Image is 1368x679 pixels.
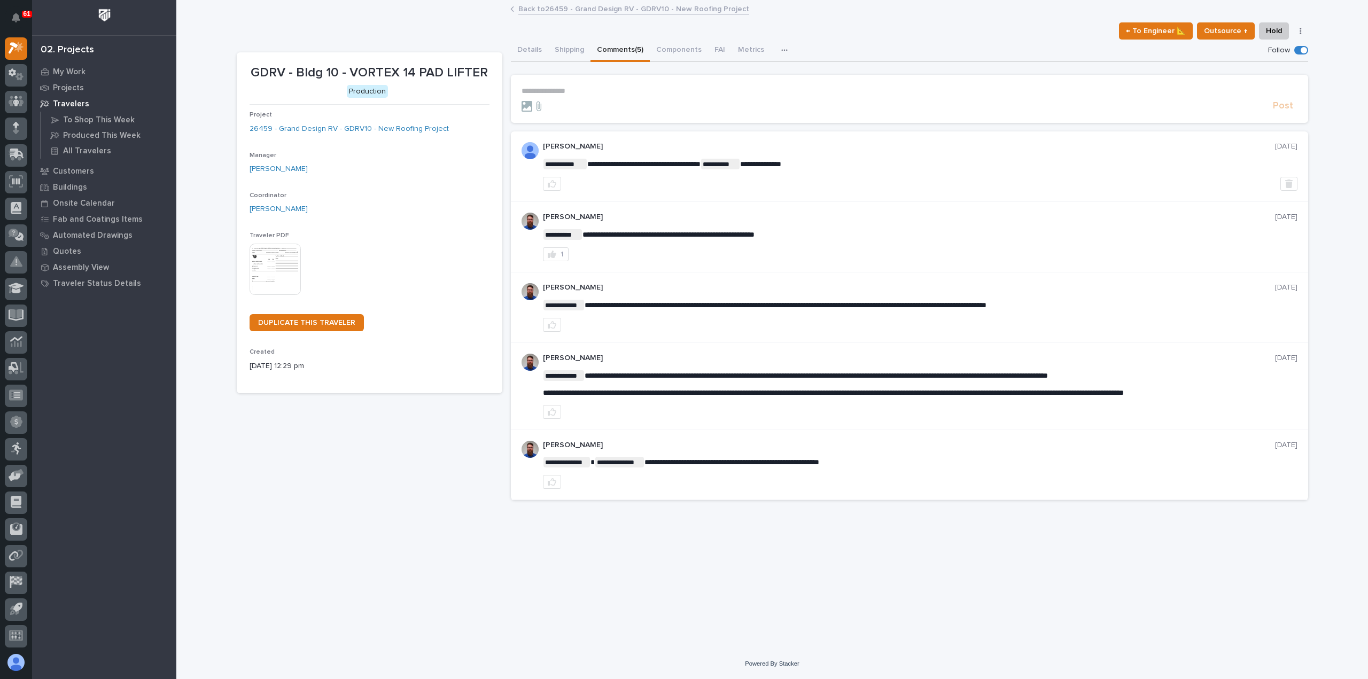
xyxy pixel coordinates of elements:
p: Travelers [53,99,89,109]
img: Workspace Logo [95,5,114,25]
p: Buildings [53,183,87,192]
a: Projects [32,80,176,96]
button: Post [1269,100,1297,112]
a: Traveler Status Details [32,275,176,291]
span: Outsource ↑ [1204,25,1248,37]
a: Automated Drawings [32,227,176,243]
div: 1 [561,251,564,258]
a: 26459 - Grand Design RV - GDRV10 - New Roofing Project [250,123,449,135]
p: [PERSON_NAME] [543,441,1275,450]
button: ← To Engineer 📐 [1119,22,1193,40]
a: Back to26459 - Grand Design RV - GDRV10 - New Roofing Project [518,2,749,14]
p: All Travelers [63,146,111,156]
p: Customers [53,167,94,176]
button: like this post [543,475,561,489]
button: Delete post [1280,177,1297,191]
p: Projects [53,83,84,93]
p: [DATE] [1275,441,1297,450]
button: users-avatar [5,651,27,674]
button: like this post [543,405,561,419]
a: [PERSON_NAME] [250,204,308,215]
a: Produced This Week [41,128,176,143]
button: Comments (5) [590,40,650,62]
span: ← To Engineer 📐 [1126,25,1186,37]
div: 02. Projects [41,44,94,56]
p: [DATE] [1275,283,1297,292]
button: Shipping [548,40,590,62]
p: Produced This Week [63,131,141,141]
a: To Shop This Week [41,112,176,127]
p: Automated Drawings [53,231,133,240]
span: DUPLICATE THIS TRAVELER [258,319,355,326]
a: Assembly View [32,259,176,275]
button: FAI [708,40,732,62]
p: My Work [53,67,85,77]
p: [PERSON_NAME] [543,354,1275,363]
button: Components [650,40,708,62]
button: Outsource ↑ [1197,22,1255,40]
a: Fab and Coatings Items [32,211,176,227]
button: Hold [1259,22,1289,40]
img: 6hTokn1ETDGPf9BPokIQ [522,441,539,458]
span: Post [1273,100,1293,112]
a: Customers [32,163,176,179]
p: Fab and Coatings Items [53,215,143,224]
button: like this post [543,318,561,332]
p: 61 [24,10,30,18]
span: Project [250,112,272,118]
a: Buildings [32,179,176,195]
p: [PERSON_NAME] [543,142,1275,151]
button: 1 [543,247,569,261]
a: All Travelers [41,143,176,158]
p: Onsite Calendar [53,199,115,208]
div: Production [347,85,388,98]
span: Coordinator [250,192,286,199]
p: Traveler Status Details [53,279,141,288]
img: 6hTokn1ETDGPf9BPokIQ [522,213,539,230]
p: [DATE] [1275,142,1297,151]
button: Metrics [732,40,771,62]
button: Notifications [5,6,27,29]
a: [PERSON_NAME] [250,163,308,175]
p: Quotes [53,247,81,256]
a: DUPLICATE THIS TRAVELER [250,314,364,331]
a: Powered By Stacker [745,660,799,667]
p: GDRV - Bldg 10 - VORTEX 14 PAD LIFTER [250,65,489,81]
img: AFdZucp4O16xFhxMcTeEuenny-VD_tPRErxPoXZ3MQEHspKARVmUoIIPOgyEMzaJjLGSiOSqDApAeC9KqsZPUsb5AP6OrOqLG... [522,142,539,159]
a: Quotes [32,243,176,259]
p: [DATE] [1275,354,1297,363]
a: Onsite Calendar [32,195,176,211]
p: [PERSON_NAME] [543,283,1275,292]
a: My Work [32,64,176,80]
p: Assembly View [53,263,109,272]
p: [DATE] [1275,213,1297,222]
span: Manager [250,152,276,159]
span: Traveler PDF [250,232,289,239]
p: [PERSON_NAME] [543,213,1275,222]
span: Hold [1266,25,1282,37]
img: 6hTokn1ETDGPf9BPokIQ [522,283,539,300]
div: Notifications61 [13,13,27,30]
p: Follow [1268,46,1290,55]
p: To Shop This Week [63,115,135,125]
p: [DATE] 12:29 pm [250,361,489,372]
a: Travelers [32,96,176,112]
button: like this post [543,177,561,191]
img: 6hTokn1ETDGPf9BPokIQ [522,354,539,371]
button: Details [511,40,548,62]
span: Created [250,349,275,355]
